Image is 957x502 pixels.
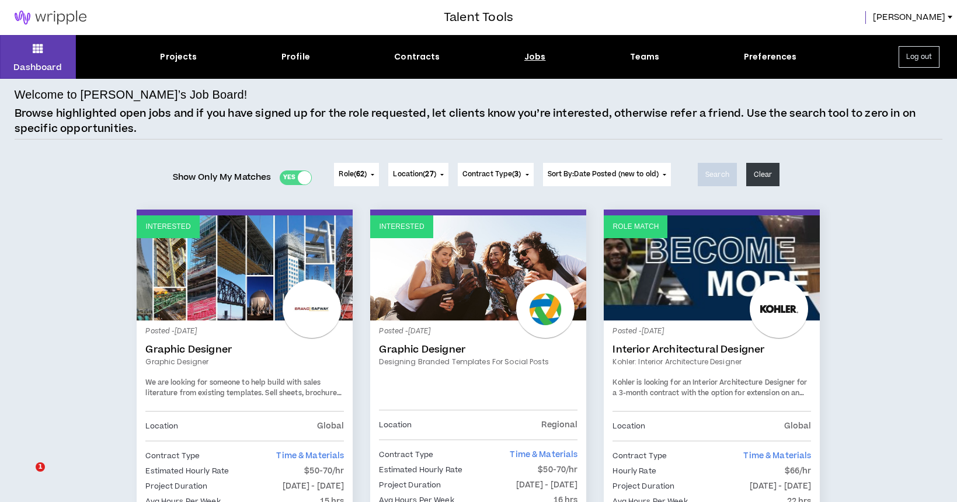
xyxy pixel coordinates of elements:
a: Graphic Designer [145,357,344,367]
div: Projects [160,51,197,63]
p: [DATE] - [DATE] [283,480,344,493]
p: Posted - [DATE] [145,326,344,337]
span: 3 [514,169,518,179]
p: Project Duration [379,479,441,491]
p: Regional [541,419,577,431]
span: Kohler is looking for an Interior Architecture Designer for a 3-month contract with the option fo... [613,378,807,408]
p: Global [784,420,812,433]
a: Kohler: Interior Architecture Designer [613,357,811,367]
span: Show Only My Matches [173,169,272,186]
p: Location [613,420,645,433]
span: 62 [356,169,364,179]
button: Role(62) [334,163,379,186]
p: Project Duration [613,480,674,493]
a: Interior Architectural Designer [613,344,811,355]
span: We are looking for someone to help build with sales literature from existing templates. Sell shee... [145,378,343,419]
p: [DATE] - [DATE] [750,480,812,493]
p: Global [317,420,344,433]
p: Browse highlighted open jobs and if you have signed up for the role requested, let clients know y... [15,106,943,136]
button: Log out [899,46,939,68]
p: Estimated Hourly Rate [379,463,462,476]
p: Estimated Hourly Rate [145,465,229,477]
span: 27 [425,169,433,179]
span: Sort By: Date Posted (new to old) [548,169,659,179]
button: Clear [746,163,780,186]
p: Posted - [DATE] [613,326,811,337]
p: [DATE] - [DATE] [516,479,578,491]
p: Interested [145,221,190,232]
p: Contract Type [145,449,200,462]
span: Contract Type ( ) [462,169,521,180]
a: Interested [137,215,353,320]
p: Hourly Rate [613,465,656,477]
p: $66/hr [785,465,812,477]
p: Location [379,419,412,431]
button: Contract Type(3) [458,163,534,186]
button: Search [698,163,737,186]
h3: Talent Tools [444,9,513,26]
span: Role ( ) [339,169,367,180]
span: Time & Materials [276,450,344,462]
a: Role Match [604,215,820,320]
a: Designing branded templates for social posts [379,357,577,367]
h4: Welcome to [PERSON_NAME]’s Job Board! [15,86,248,103]
p: Contract Type [379,448,433,461]
p: $50-70/hr [304,465,344,477]
p: Project Duration [145,480,207,493]
p: Location [145,420,178,433]
p: Dashboard [13,61,62,74]
p: Posted - [DATE] [379,326,577,337]
a: Interested [370,215,586,320]
div: Teams [630,51,660,63]
a: Graphic Designer [145,344,344,355]
span: Time & Materials [510,449,577,461]
span: Time & Materials [743,450,811,462]
p: Role Match [613,221,659,232]
button: Location(27) [388,163,448,186]
span: 1 [36,462,45,472]
button: Sort By:Date Posted (new to old) [543,163,671,186]
div: Contracts [394,51,440,63]
p: Contract Type [613,449,667,462]
p: Interested [379,221,424,232]
a: Graphic Designer [379,344,577,355]
div: Preferences [744,51,797,63]
p: $50-70/hr [538,463,577,476]
iframe: Intercom live chat [12,462,40,490]
span: Location ( ) [393,169,436,180]
span: [PERSON_NAME] [873,11,945,24]
div: Profile [281,51,310,63]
